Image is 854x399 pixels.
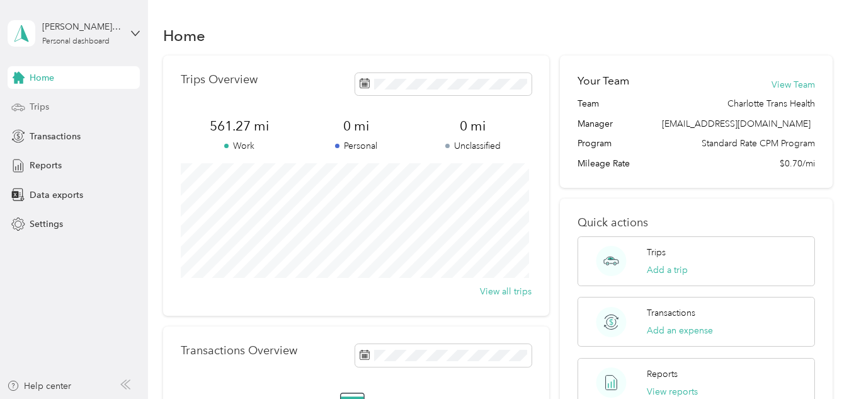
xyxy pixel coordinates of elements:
p: Quick actions [578,216,814,229]
span: 561.27 mi [181,117,297,135]
button: Add a trip [647,263,688,277]
span: Standard Rate CPM Program [702,137,815,150]
span: Mileage Rate [578,157,630,170]
button: Add an expense [647,324,713,337]
span: [EMAIL_ADDRESS][DOMAIN_NAME] [662,119,811,129]
button: View all trips [480,285,532,298]
h2: Your Team [578,73,629,89]
span: 0 mi [414,117,531,135]
button: Help center [7,379,71,393]
span: Manager [578,117,613,130]
span: Trips [30,100,49,113]
span: Program [578,137,612,150]
p: Work [181,139,297,153]
span: Team [578,97,599,110]
p: Transactions [647,306,695,320]
span: Data exports [30,188,83,202]
span: 0 mi [298,117,414,135]
p: Trips [647,246,666,259]
h1: Home [163,29,205,42]
span: Home [30,71,54,84]
p: Trips Overview [181,73,258,86]
button: View reports [647,385,698,398]
div: Personal dashboard [42,38,110,45]
p: Unclassified [414,139,531,153]
span: Transactions [30,130,81,143]
p: Transactions Overview [181,344,297,357]
span: Reports [30,159,62,172]
p: Personal [298,139,414,153]
button: View Team [771,78,815,91]
p: Reports [647,367,678,381]
span: Settings [30,217,63,231]
iframe: Everlance-gr Chat Button Frame [783,328,854,399]
span: Charlotte Trans Health [727,97,815,110]
span: $0.70/mi [780,157,815,170]
div: [PERSON_NAME][EMAIL_ADDRESS][DOMAIN_NAME] [42,20,121,33]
